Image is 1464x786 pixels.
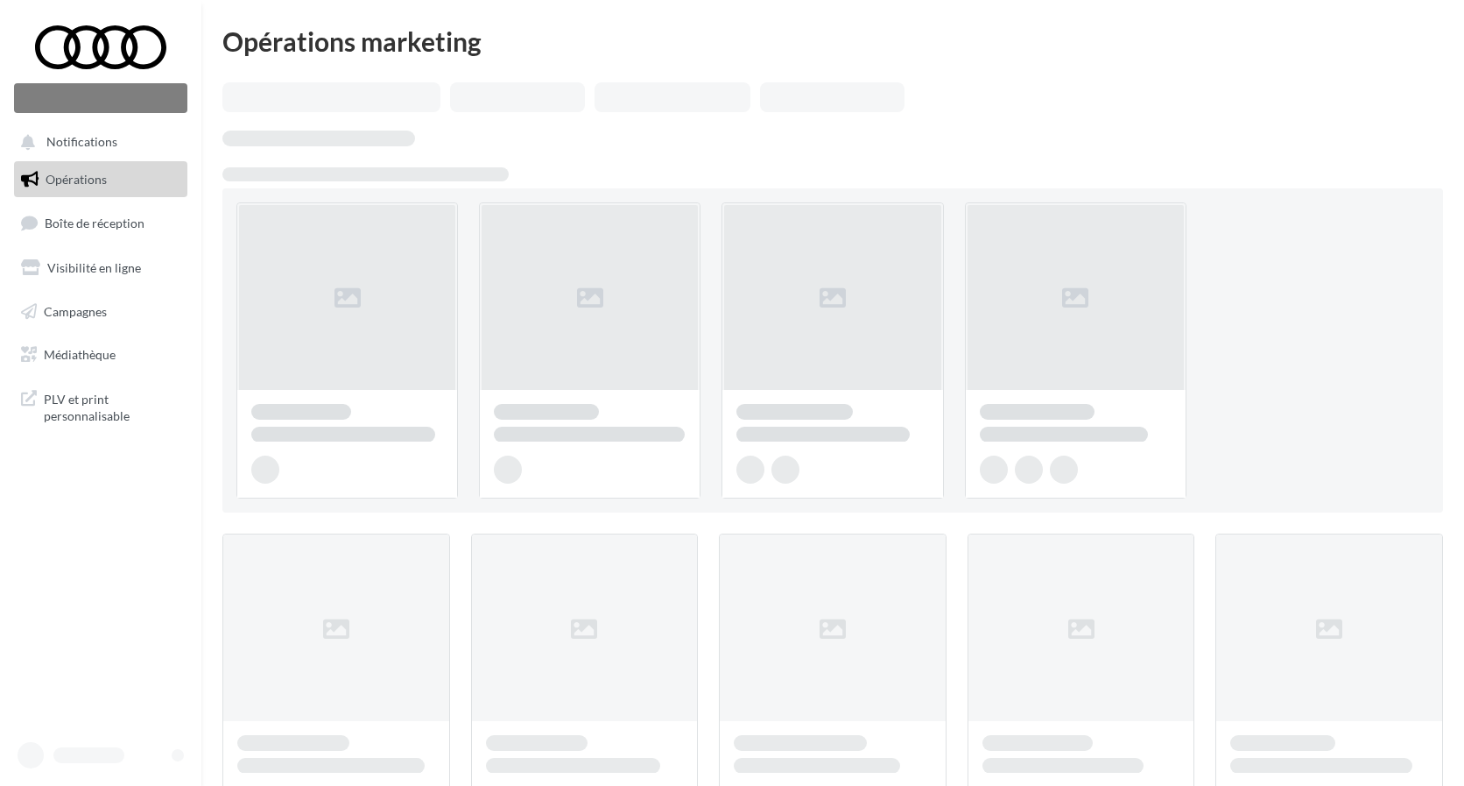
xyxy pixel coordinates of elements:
[44,387,180,425] span: PLV et print personnalisable
[11,250,191,287] a: Visibilité en ligne
[11,294,191,330] a: Campagnes
[46,172,107,187] span: Opérations
[11,161,191,198] a: Opérations
[222,28,1443,54] div: Opérations marketing
[44,347,116,362] span: Médiathèque
[11,204,191,242] a: Boîte de réception
[14,83,187,113] div: Nouvelle campagne
[46,135,117,150] span: Notifications
[44,303,107,318] span: Campagnes
[11,336,191,373] a: Médiathèque
[47,260,141,275] span: Visibilité en ligne
[11,380,191,432] a: PLV et print personnalisable
[45,216,144,230] span: Boîte de réception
